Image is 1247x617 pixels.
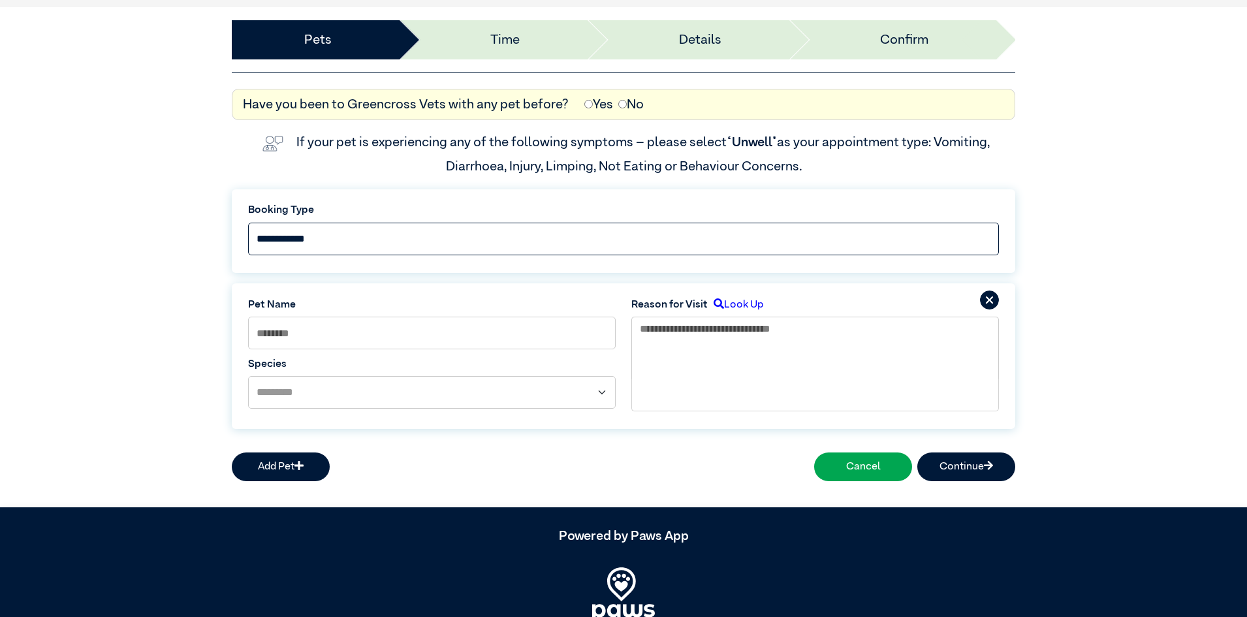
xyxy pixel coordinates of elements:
label: Have you been to Greencross Vets with any pet before? [243,95,569,114]
label: Yes [584,95,613,114]
h5: Powered by Paws App [232,528,1015,544]
input: Yes [584,100,593,108]
label: Pet Name [248,297,616,313]
label: Species [248,356,616,372]
label: No [618,95,644,114]
button: Add Pet [232,452,330,481]
label: Look Up [708,297,763,313]
a: Pets [304,30,332,50]
input: No [618,100,627,108]
button: Cancel [814,452,912,481]
button: Continue [917,452,1015,481]
img: vet [257,131,289,157]
label: Reason for Visit [631,297,708,313]
label: Booking Type [248,202,999,218]
label: If your pet is experiencing any of the following symptoms – please select as your appointment typ... [296,136,992,172]
span: “Unwell” [727,136,777,149]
